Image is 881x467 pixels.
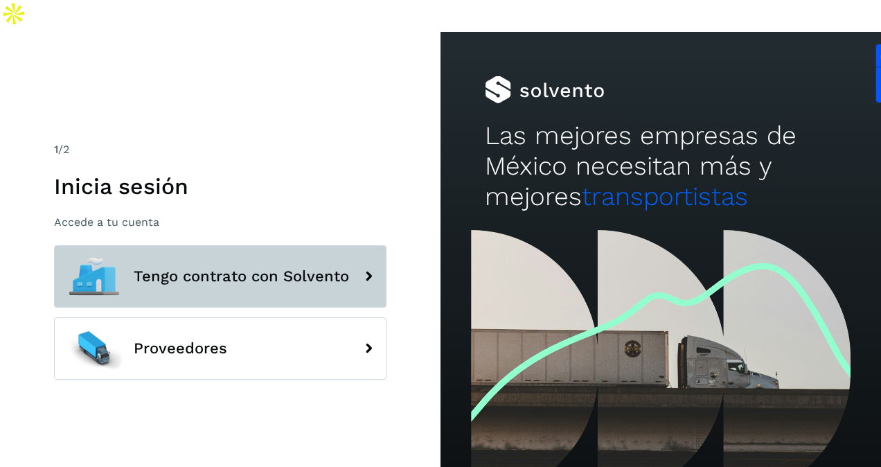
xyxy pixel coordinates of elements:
span: 1 [54,143,58,156]
span: Proveedores [134,340,227,357]
span: transportistas [582,182,748,211]
button: Proveedores [54,317,386,380]
span: Tengo contrato con Solvento [134,268,349,285]
h2: Las mejores empresas de México necesitan más y mejores [485,121,837,213]
button: Tengo contrato con Solvento [54,245,386,308]
p: Accede a tu cuenta [54,215,386,229]
h1: Inicia sesión [54,173,386,200]
div: /2 [54,141,386,158]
